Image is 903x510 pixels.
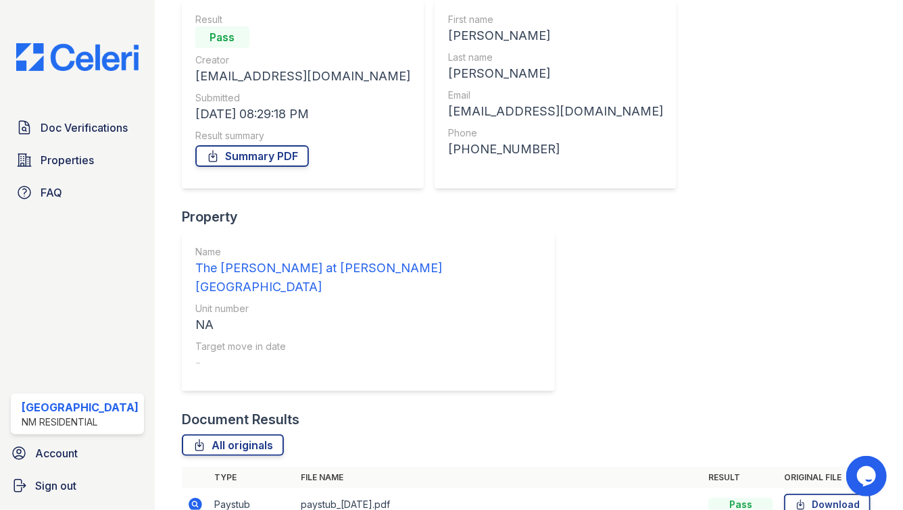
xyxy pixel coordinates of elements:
[5,440,149,467] a: Account
[182,434,284,456] a: All originals
[195,129,410,143] div: Result summary
[195,67,410,86] div: [EMAIL_ADDRESS][DOMAIN_NAME]
[448,126,663,140] div: Phone
[195,259,541,297] div: The [PERSON_NAME] at [PERSON_NAME][GEOGRAPHIC_DATA]
[846,456,889,496] iframe: chat widget
[11,179,144,206] a: FAQ
[195,53,410,67] div: Creator
[195,340,541,353] div: Target move in date
[448,88,663,102] div: Email
[195,315,541,334] div: NA
[41,120,128,136] span: Doc Verifications
[11,147,144,174] a: Properties
[209,467,295,488] th: Type
[195,245,541,297] a: Name The [PERSON_NAME] at [PERSON_NAME][GEOGRAPHIC_DATA]
[35,445,78,461] span: Account
[35,478,76,494] span: Sign out
[195,26,249,48] div: Pass
[195,91,410,105] div: Submitted
[11,114,144,141] a: Doc Verifications
[295,467,703,488] th: File name
[41,184,62,201] span: FAQ
[448,13,663,26] div: First name
[182,207,566,226] div: Property
[195,302,541,315] div: Unit number
[448,64,663,83] div: [PERSON_NAME]
[448,140,663,159] div: [PHONE_NUMBER]
[195,245,541,259] div: Name
[195,145,309,167] a: Summary PDF
[182,410,299,429] div: Document Results
[5,472,149,499] a: Sign out
[195,353,541,372] div: -
[22,415,139,429] div: NM Residential
[448,26,663,45] div: [PERSON_NAME]
[195,105,410,124] div: [DATE] 08:29:18 PM
[779,467,876,488] th: Original file
[703,467,779,488] th: Result
[448,51,663,64] div: Last name
[41,152,94,168] span: Properties
[195,13,410,26] div: Result
[448,102,663,121] div: [EMAIL_ADDRESS][DOMAIN_NAME]
[22,399,139,415] div: [GEOGRAPHIC_DATA]
[5,43,149,71] img: CE_Logo_Blue-a8612792a0a2168367f1c8372b55b34899dd931a85d93a1a3d3e32e68fde9ad4.png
